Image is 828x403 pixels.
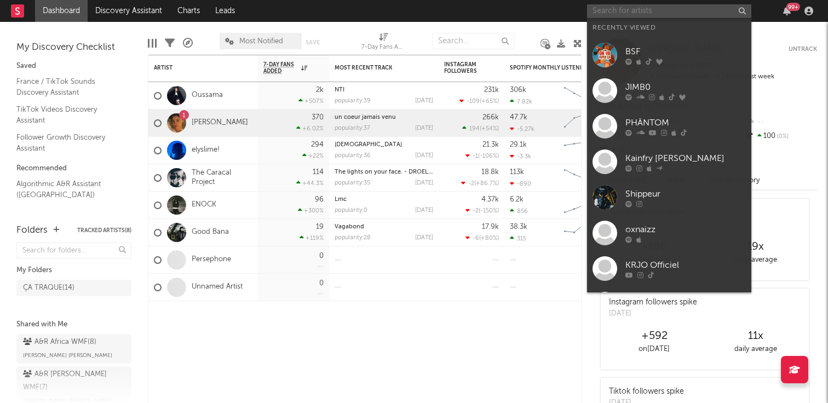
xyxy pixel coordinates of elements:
div: ( ) [465,207,499,214]
div: -- [744,115,817,129]
input: Search for artists [587,4,751,18]
a: ELAY [587,286,751,322]
div: Filters [165,27,175,59]
div: popularity: 39 [335,98,371,104]
div: daily average [705,254,806,267]
div: 266k [482,114,499,121]
a: Persephone [192,255,231,264]
div: 306k [510,87,526,94]
span: 0 % [775,134,789,140]
div: The lights on your face. - DROELOE Remix [335,169,433,175]
div: on [DATE] [603,343,705,356]
div: Most Recent Track [335,65,417,71]
div: [DATE] [415,180,433,186]
div: 29.1k [510,141,527,148]
span: +54 % [481,126,497,132]
a: oxnaizz [587,215,751,251]
button: 99+ [783,7,791,15]
div: 17.9k [482,223,499,231]
div: 2k [316,87,324,94]
div: 856 [510,208,528,215]
div: 99 + [786,3,800,11]
a: A&R Africa WMF(8)[PERSON_NAME] [PERSON_NAME] [16,334,131,364]
div: 19 [316,223,324,231]
div: oxnaizz [625,223,746,236]
span: -2 [473,208,479,214]
div: +6.02 % [296,125,324,132]
a: [PERSON_NAME] [192,118,248,128]
div: A&R Africa WMF ( 8 ) [23,336,96,349]
span: -1 [473,153,478,159]
div: KRJO Officiel [625,258,746,272]
div: ÇA TRAQUE ( 14 ) [23,281,74,295]
div: Spotify Monthly Listeners [510,65,592,71]
div: My Discovery Checklist [16,41,131,54]
span: +86.7 % [476,181,497,187]
div: 96 [315,196,324,203]
div: 231k [484,87,499,94]
button: Untrack [789,44,817,55]
div: A&R [PERSON_NAME] WMF ( 7 ) [23,368,122,394]
a: JIMB0 [587,73,751,108]
div: Recommended [16,162,131,175]
div: +44.3 % [296,180,324,187]
svg: Chart title [559,219,608,246]
svg: Chart title [559,110,608,137]
div: Saved [16,60,131,73]
div: ( ) [461,180,499,187]
div: Kainfry [PERSON_NAME] [625,152,746,165]
a: Lmc [335,197,347,203]
div: Shippeur [625,187,746,200]
span: -2 [468,181,474,187]
div: 100 [744,129,817,143]
a: The Caracal Project [192,169,252,187]
a: Shippeur [587,180,751,215]
div: popularity: 0 [335,208,367,214]
div: Instagram Followers [444,61,482,74]
div: fulani [335,142,433,148]
span: -106 % [480,153,497,159]
span: 194 [469,126,480,132]
div: [DATE] [415,208,433,214]
div: ( ) [465,234,499,241]
a: ÇA TRAQUE(14) [16,280,131,296]
a: TikTok Videos Discovery Assistant [16,103,120,126]
div: 370 [312,114,324,121]
div: [DATE] [415,98,433,104]
button: Tracked Artists(8) [77,228,131,233]
a: Kainfry [PERSON_NAME] [587,144,751,180]
a: PHÄNTOM [587,108,751,144]
div: +22 % [302,152,324,159]
div: 0 [319,252,324,260]
div: ( ) [465,152,499,159]
a: un coeur jamais venu [335,114,396,120]
div: -5.27k [510,125,534,133]
div: popularity: 35 [335,180,370,186]
div: [DATE] [415,153,433,159]
button: Save [306,39,320,45]
div: +507 % [298,97,324,105]
div: Shared with Me [16,318,131,331]
a: Algorithmic A&R Assistant ([GEOGRAPHIC_DATA]) [16,178,120,200]
div: 18.8k [481,169,499,176]
a: NTI [335,87,344,93]
div: Lmc [335,197,433,203]
div: NTI [335,87,433,93]
a: Oussama [192,91,223,100]
div: Instagram followers spike [609,297,697,308]
div: -3.3k [510,153,531,160]
a: Good Bana [192,228,229,237]
div: 7.82k [510,98,532,105]
span: +65 % [481,99,497,105]
span: [PERSON_NAME] [PERSON_NAME] [23,349,112,362]
a: Vagabond [335,224,364,230]
div: 294 [311,141,324,148]
input: Search for folders... [16,243,131,258]
div: [DATE] [415,235,433,241]
div: daily average [705,343,806,356]
div: 315 [510,235,526,242]
svg: Chart title [559,164,608,192]
div: +592 [603,330,705,343]
div: popularity: 28 [335,235,371,241]
div: Edit Columns [148,27,157,59]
